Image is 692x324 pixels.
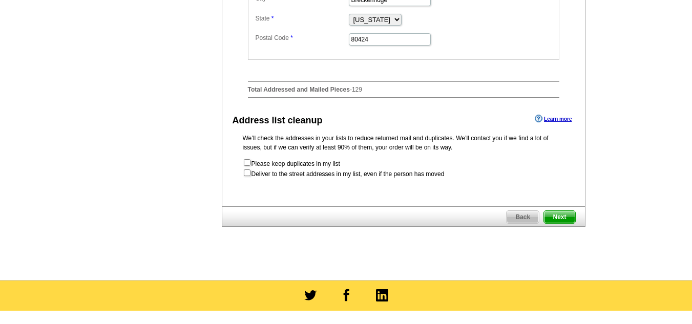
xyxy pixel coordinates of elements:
[256,14,348,23] label: State
[506,210,539,224] a: Back
[233,114,323,127] div: Address list cleanup
[507,211,539,223] span: Back
[248,86,350,93] strong: Total Addressed and Mailed Pieces
[256,33,348,42] label: Postal Code
[243,134,564,152] p: We’ll check the addresses in your lists to reduce returned mail and duplicates. We’ll contact you...
[243,158,564,179] form: Please keep duplicates in my list Deliver to the street addresses in my list, even if the person ...
[544,211,575,223] span: Next
[352,86,362,93] span: 129
[535,115,572,123] a: Learn more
